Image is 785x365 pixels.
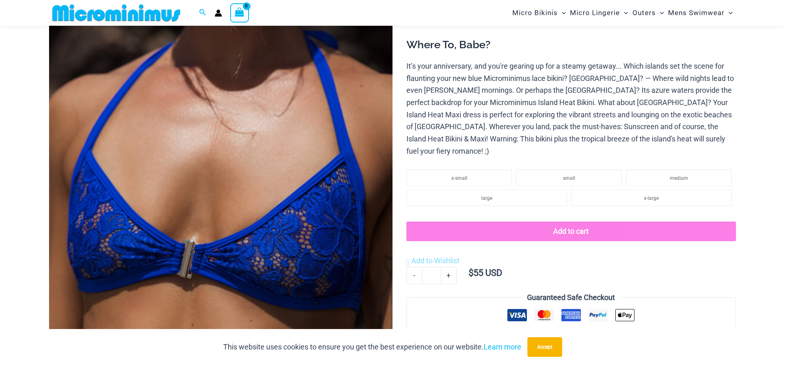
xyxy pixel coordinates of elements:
span: medium [670,175,688,181]
a: Account icon link [215,9,222,17]
bdi: 55 USD [469,268,502,278]
span: Micro Bikinis [512,2,558,23]
h3: Where To, Babe? [406,38,736,52]
nav: Site Navigation [509,1,736,25]
span: Add to Wishlist [411,256,460,265]
a: Search icon link [199,8,206,18]
span: small [563,175,575,181]
span: large [481,195,492,201]
span: x-small [451,175,467,181]
li: x-large [571,190,732,206]
p: It’s your anniversary, and you're gearing up for a steamy getaway... Which islands set the scene ... [406,60,736,157]
span: Menu Toggle [724,2,733,23]
span: Menu Toggle [656,2,664,23]
span: Micro Lingerie [570,2,620,23]
span: x-large [644,195,659,201]
span: Mens Swimwear [668,2,724,23]
span: $ [469,268,473,278]
a: + [441,267,457,284]
a: - [406,267,422,284]
a: Micro BikinisMenu ToggleMenu Toggle [510,2,568,23]
a: OutersMenu ToggleMenu Toggle [630,2,666,23]
legend: Guaranteed Safe Checkout [524,291,618,304]
li: x-small [406,170,512,186]
li: small [516,170,622,186]
button: Accept [527,337,562,357]
button: Add to cart [406,222,736,241]
a: View Shopping Cart, empty [230,3,249,22]
span: Menu Toggle [620,2,628,23]
img: MM SHOP LOGO FLAT [49,4,184,22]
li: medium [626,170,732,186]
span: Menu Toggle [558,2,566,23]
li: large [406,190,567,206]
span: Outers [632,2,656,23]
p: This website uses cookies to ensure you get the best experience on our website. [223,341,521,353]
input: Product quantity [422,267,441,284]
a: Mens SwimwearMenu ToggleMenu Toggle [666,2,735,23]
a: Micro LingerieMenu ToggleMenu Toggle [568,2,630,23]
a: Add to Wishlist [406,255,460,267]
a: Learn more [484,343,521,351]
